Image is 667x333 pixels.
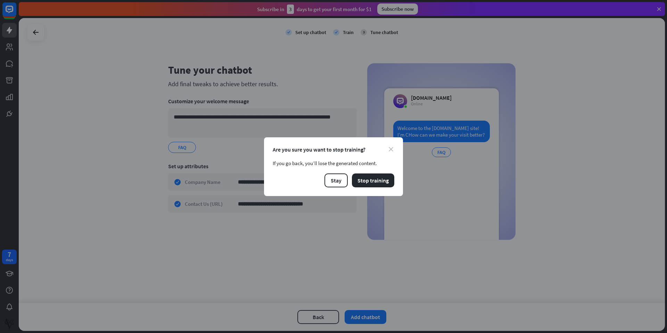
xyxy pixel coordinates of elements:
[324,173,348,187] button: Stay
[273,146,394,153] div: Are you sure you want to stop training?
[352,173,394,187] button: Stop training
[6,3,26,24] button: Open LiveChat chat widget
[273,160,394,166] div: If you go back, you’ll lose the generated content.
[389,147,393,152] i: close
